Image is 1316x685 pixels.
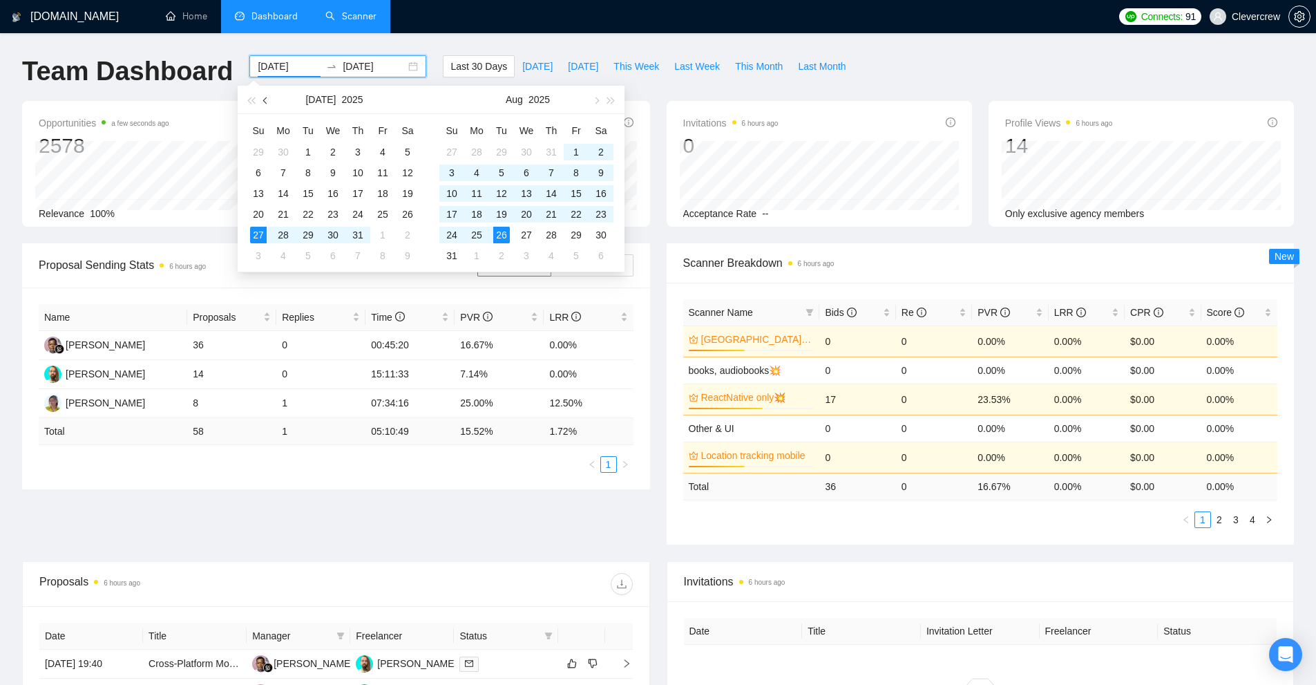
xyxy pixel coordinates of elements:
div: 28 [468,144,485,160]
img: gigradar-bm.png [55,344,64,354]
th: Mo [271,120,296,142]
div: 28 [543,227,560,243]
span: Last Week [674,59,720,74]
a: Cross-Platform Mobile App + Backend Development (iOS, Android, Laravel, REST API) [149,658,521,669]
td: 2025-07-12 [395,162,420,183]
div: 3 [350,144,366,160]
div: 20 [250,206,267,223]
td: 2025-07-02 [321,142,345,162]
img: DK [44,366,61,383]
div: 5 [399,144,416,160]
div: 29 [568,227,584,243]
td: 2025-08-27 [514,225,539,245]
div: 1 [300,144,316,160]
td: 2025-07-31 [345,225,370,245]
td: 2025-07-06 [246,162,271,183]
a: 4 [1245,512,1260,527]
td: 2025-07-29 [296,225,321,245]
div: 31 [350,227,366,243]
a: 3 [1228,512,1243,527]
td: 2025-08-22 [564,204,589,225]
td: 2025-08-01 [370,225,395,245]
span: Scanner Breakdown [683,254,1278,272]
span: New [1275,251,1294,262]
td: 2025-07-17 [345,183,370,204]
span: like [567,658,577,669]
td: 2025-08-06 [321,245,345,266]
td: 2025-08-13 [514,183,539,204]
td: 2025-08-31 [439,245,464,266]
div: 2 [593,144,609,160]
div: 15 [300,185,316,202]
div: 2578 [39,133,169,159]
a: [GEOGRAPHIC_DATA]/[GEOGRAPHIC_DATA] [701,332,812,347]
span: swap-right [326,61,337,72]
td: 2025-08-15 [564,183,589,204]
div: 7 [275,165,292,181]
td: 2025-08-20 [514,204,539,225]
a: 1 [601,457,616,472]
span: filter [805,308,814,317]
td: 2025-07-13 [246,183,271,204]
span: download [611,579,632,590]
th: Su [439,120,464,142]
span: Bids [825,307,856,318]
li: 3 [1228,512,1244,528]
div: 27 [518,227,535,243]
th: Su [246,120,271,142]
td: 2025-06-29 [246,142,271,162]
span: Profile Views [1005,115,1113,131]
div: 6 [593,247,609,264]
td: 2025-08-03 [439,162,464,183]
div: 1 [568,144,584,160]
div: 12 [399,165,416,181]
button: dislike [584,655,601,672]
td: 2025-08-04 [464,162,489,183]
td: 2025-07-08 [296,162,321,183]
time: 6 hours ago [798,260,835,268]
div: 24 [350,206,366,223]
td: 2025-08-14 [539,183,564,204]
div: 6 [518,165,535,181]
a: 1 [1195,512,1210,527]
span: filter [803,302,817,323]
img: DK [356,655,373,673]
span: [DATE] [568,59,598,74]
td: 2025-08-30 [589,225,613,245]
img: gigradar-bm.png [263,663,273,673]
div: 14 [1005,133,1113,159]
div: 2 [325,144,341,160]
div: 30 [518,144,535,160]
span: This Month [735,59,783,74]
span: setting [1289,11,1310,22]
a: AM[PERSON_NAME] [252,657,353,668]
div: [PERSON_NAME] [377,656,457,671]
a: 2 [1212,512,1227,527]
a: ReactNative only💥 [701,390,812,405]
td: 2025-07-09 [321,162,345,183]
td: 2025-08-09 [395,245,420,266]
span: Scanner Name [689,307,753,318]
div: 17 [350,185,366,202]
div: 29 [250,144,267,160]
span: Last 30 Days [450,59,507,74]
td: 2025-07-27 [439,142,464,162]
th: Sa [395,120,420,142]
div: 8 [568,165,584,181]
td: 2025-07-31 [539,142,564,162]
div: 28 [275,227,292,243]
div: 2 [399,227,416,243]
td: 2025-07-20 [246,204,271,225]
td: 2025-08-01 [564,142,589,162]
td: 2025-07-18 [370,183,395,204]
img: TY [44,395,61,412]
div: 10 [444,185,460,202]
td: 2025-07-15 [296,183,321,204]
div: 11 [468,185,485,202]
td: 2025-08-08 [370,245,395,266]
span: 91 [1185,9,1196,24]
div: 30 [325,227,341,243]
div: 8 [300,165,316,181]
th: Proposals [187,304,276,331]
span: filter [334,626,347,646]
